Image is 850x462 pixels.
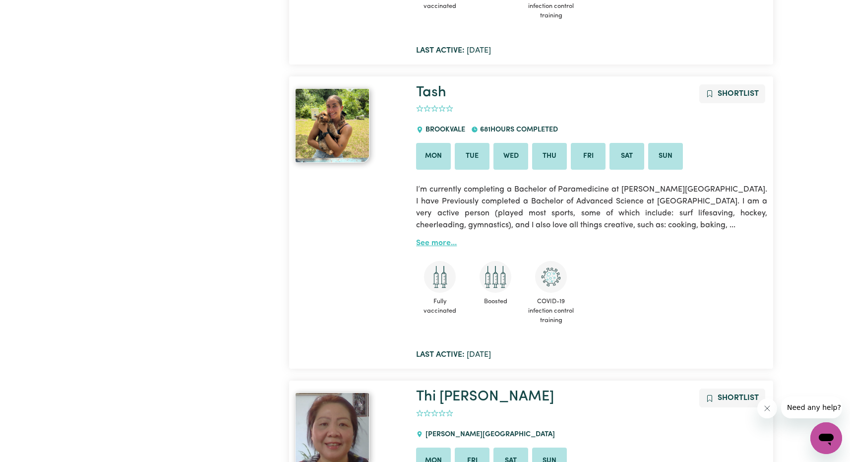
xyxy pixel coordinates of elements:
iframe: Close message [757,398,777,418]
li: Available on Fri [571,143,606,170]
iframe: Button to launch messaging window [810,422,842,454]
span: Fully vaccinated [416,293,464,320]
button: Add to shortlist [699,84,765,103]
iframe: Message from company [781,396,842,418]
b: Last active: [416,47,465,55]
p: I’m currently completing a Bachelor of Paramedicine at [PERSON_NAME][GEOGRAPHIC_DATA]. I have Pre... [416,178,767,237]
a: Thi [PERSON_NAME] [416,390,554,404]
span: [DATE] [416,47,491,55]
span: Shortlist [718,90,759,98]
a: See more... [416,239,457,247]
li: Available on Thu [532,143,567,170]
img: View Tash's profile [295,88,369,163]
span: COVID-19 infection control training [527,293,575,330]
span: Boosted [472,293,519,310]
img: Care and support worker has received 2 doses of COVID-19 vaccine [424,261,456,293]
div: add rating by typing an integer from 0 to 5 or pressing arrow keys [416,103,453,115]
li: Available on Wed [493,143,528,170]
b: Last active: [416,351,465,359]
div: [PERSON_NAME][GEOGRAPHIC_DATA] [416,421,560,448]
li: Available on Sun [648,143,683,170]
div: add rating by typing an integer from 0 to 5 or pressing arrow keys [416,408,453,419]
span: Shortlist [718,394,759,402]
li: Available on Tue [455,143,489,170]
div: BROOKVALE [416,117,471,143]
a: Tash [295,88,404,163]
li: Available on Mon [416,143,451,170]
li: Available on Sat [609,143,644,170]
img: CS Academy: COVID-19 Infection Control Training course completed [535,261,567,293]
span: [DATE] [416,351,491,359]
img: Care and support worker has received booster dose of COVID-19 vaccination [480,261,511,293]
a: Tash [416,85,446,100]
button: Add to shortlist [699,389,765,407]
div: 681 hours completed [471,117,564,143]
